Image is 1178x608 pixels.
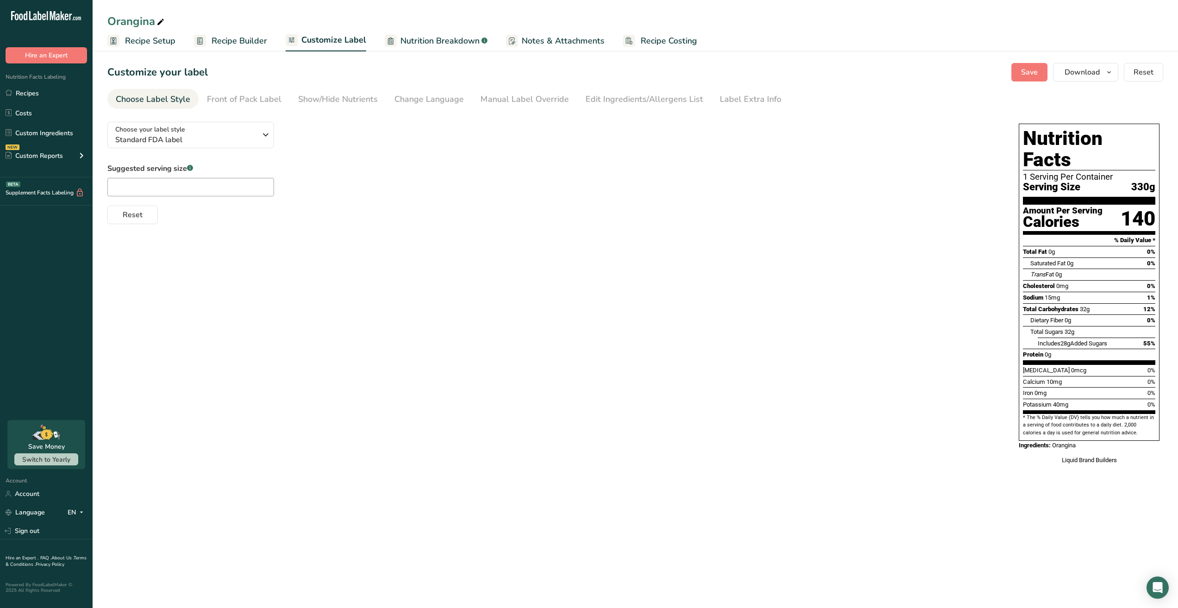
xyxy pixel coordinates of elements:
span: 1% [1147,294,1155,301]
div: Orangina [107,13,166,30]
button: Reset [107,206,158,224]
div: Amount Per Serving [1023,207,1103,215]
span: 0mg [1056,282,1068,289]
div: BETA [6,182,20,187]
span: Recipe Builder [212,35,267,47]
span: Total Fat [1023,248,1047,255]
a: FAQ . [40,555,51,561]
div: Choose Label Style [116,93,190,106]
span: Fat [1030,271,1054,278]
h1: Customize your label [107,65,208,80]
a: Nutrition Breakdown [385,31,487,51]
h1: Nutrition Facts [1023,128,1155,170]
span: Iron [1023,389,1033,396]
span: Reset [123,209,143,220]
span: 15mg [1045,294,1060,301]
section: % Daily Value * [1023,235,1155,246]
span: 0% [1147,260,1155,267]
a: Language [6,504,45,520]
button: Choose your label style Standard FDA label [107,122,274,148]
span: 0g [1048,248,1055,255]
span: 28g [1060,340,1070,347]
a: Customize Label [286,30,366,52]
span: Potassium [1023,401,1052,408]
div: Liquid Brand Builders [1019,456,1159,465]
a: Recipe Setup [107,31,175,51]
span: Nutrition Breakdown [400,35,480,47]
span: 0% [1147,389,1155,396]
div: Edit Ingredients/Allergens List [586,93,703,106]
span: 0g [1055,271,1062,278]
span: Standard FDA label [115,134,256,145]
button: Hire an Expert [6,47,87,63]
span: 0g [1067,260,1073,267]
span: 0g [1065,317,1071,324]
span: Serving Size [1023,182,1080,193]
span: 0g [1045,351,1051,358]
span: 10mg [1047,378,1062,385]
label: Suggested serving size [107,163,274,174]
div: Manual Label Override [480,93,569,106]
div: 1 Serving Per Container [1023,172,1155,182]
span: Saturated Fat [1030,260,1066,267]
span: Reset [1134,67,1153,78]
div: EN [68,507,87,518]
a: Recipe Costing [623,31,697,51]
button: Reset [1124,63,1163,81]
button: Switch to Yearly [14,453,78,465]
button: Download [1053,63,1118,81]
span: Cholesterol [1023,282,1055,289]
span: 0% [1147,248,1155,255]
span: Recipe Setup [125,35,175,47]
button: Save [1011,63,1047,81]
span: Total Carbohydrates [1023,306,1078,313]
span: Calcium [1023,378,1045,385]
span: Includes Added Sugars [1038,340,1107,347]
span: 32g [1065,328,1074,335]
span: Dietary Fiber [1030,317,1063,324]
span: 32g [1080,306,1090,313]
div: Open Intercom Messenger [1147,577,1169,599]
div: Calories [1023,215,1103,229]
div: Label Extra Info [720,93,781,106]
div: Change Language [394,93,464,106]
div: Custom Reports [6,151,63,161]
span: Switch to Yearly [22,455,70,464]
span: 0% [1147,282,1155,289]
span: Orangina [1052,442,1076,449]
span: 0mg [1035,389,1047,396]
a: Privacy Policy [36,561,64,568]
span: Ingredients: [1019,442,1051,449]
span: 0mcg [1071,367,1086,374]
span: Sodium [1023,294,1043,301]
i: Trans [1030,271,1046,278]
span: Notes & Attachments [522,35,605,47]
section: * The % Daily Value (DV) tells you how much a nutrient in a serving of food contributes to a dail... [1023,414,1155,437]
a: Hire an Expert . [6,555,38,561]
span: Protein [1023,351,1043,358]
span: 0% [1147,317,1155,324]
div: NEW [6,144,19,150]
span: 0% [1147,401,1155,408]
a: About Us . [51,555,74,561]
div: 140 [1121,207,1155,231]
span: Choose your label style [115,125,185,134]
span: 330g [1131,182,1155,193]
span: Save [1021,67,1038,78]
div: Powered By FoodLabelMaker © 2025 All Rights Reserved [6,582,87,593]
a: Terms & Conditions . [6,555,87,568]
span: [MEDICAL_DATA] [1023,367,1070,374]
div: Save Money [28,442,65,451]
span: 55% [1143,340,1155,347]
div: Show/Hide Nutrients [298,93,378,106]
span: Recipe Costing [641,35,697,47]
span: 12% [1143,306,1155,313]
a: Notes & Attachments [506,31,605,51]
span: 0% [1147,378,1155,385]
a: Recipe Builder [194,31,267,51]
span: Download [1065,67,1100,78]
span: 40mg [1053,401,1068,408]
span: Customize Label [301,34,366,46]
span: Total Sugars [1030,328,1063,335]
span: 0% [1147,367,1155,374]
